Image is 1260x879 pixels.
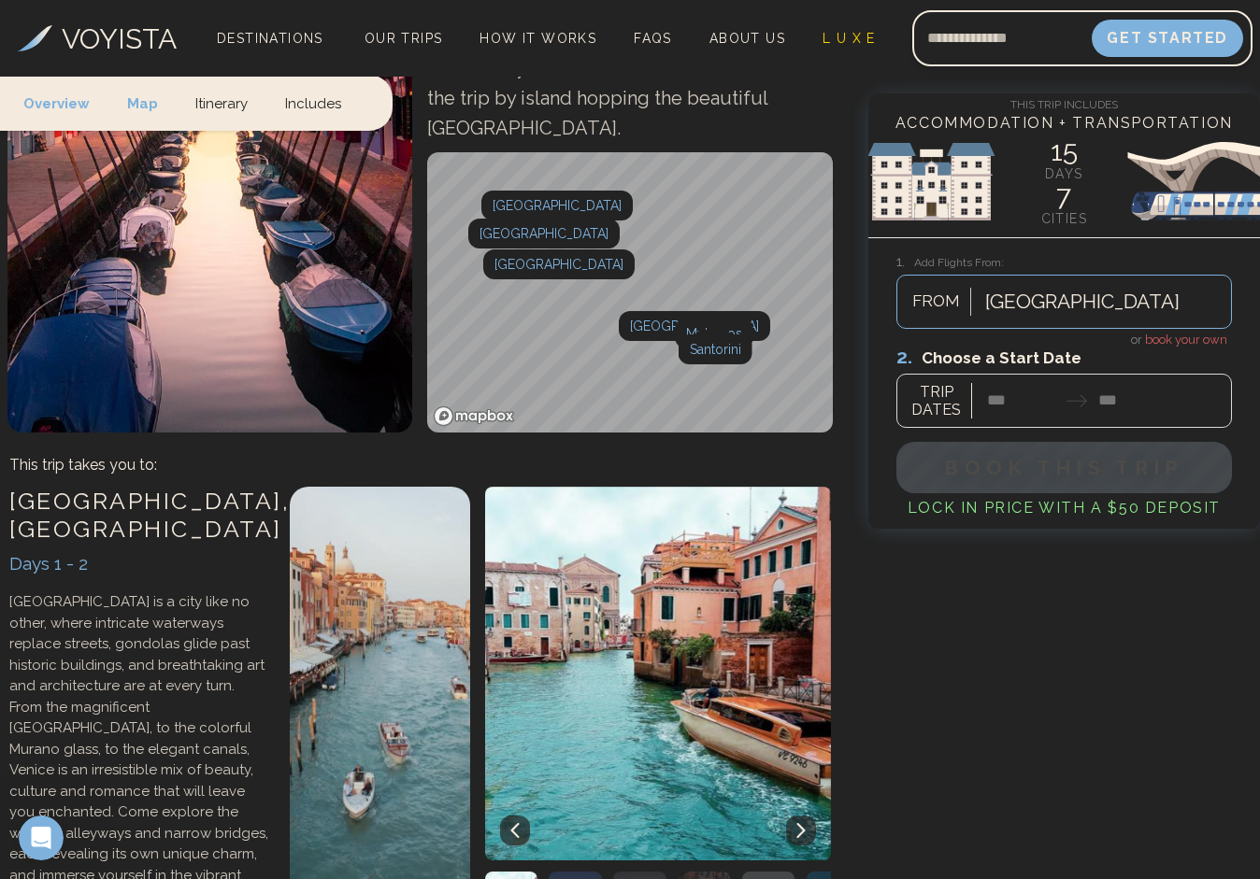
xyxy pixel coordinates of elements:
img: Voyista Logo [18,25,52,51]
span: 1. [896,253,914,270]
a: Overview [23,75,108,130]
span: FAQs [634,31,672,46]
button: BOOK THIS TRIP [896,442,1232,493]
h4: Lock in Price with a $50 deposit [896,497,1232,519]
div: Ios [694,330,734,360]
span: FROM [902,290,970,314]
a: Map [108,75,177,130]
span: BOOK THIS TRIP [944,456,1183,479]
img: City of Venice [470,487,831,860]
a: L U X E [815,25,883,51]
a: Includes [266,75,360,130]
button: Get Started [1092,20,1243,57]
a: How It Works [472,25,604,51]
h3: [GEOGRAPHIC_DATA] , [GEOGRAPHIC_DATA] [9,487,271,543]
span: L U X E [823,31,876,46]
a: VOYISTA [18,18,177,60]
input: Email address [912,16,1092,61]
div: [GEOGRAPHIC_DATA] [468,219,620,248]
iframe: Intercom live chat [19,815,64,860]
div: Map marker [481,191,633,220]
span: book your own [1145,333,1227,347]
a: Itinerary [177,75,266,130]
div: [GEOGRAPHIC_DATA] [619,311,770,341]
a: About Us [702,25,793,51]
span: Destinations [209,23,331,78]
a: FAQs [626,25,680,51]
h4: or [896,329,1232,349]
img: European Sights [868,125,1260,237]
canvas: Map [427,152,832,432]
h3: Add Flights From: [896,251,1232,273]
span: How It Works [480,31,596,46]
a: Our Trips [357,25,451,51]
span: About Us [709,31,785,46]
p: This trip takes you to: [9,454,157,476]
div: Mykonos [675,319,753,348]
div: Days 1 - 2 [9,550,271,577]
div: Santorini [679,334,752,364]
h3: VOYISTA [62,18,177,60]
h4: Accommodation + Transportation [868,112,1260,135]
div: Map marker [694,330,734,360]
div: Map marker [483,249,635,279]
div: [GEOGRAPHIC_DATA] [483,249,635,279]
h4: This Trip Includes [868,93,1260,112]
span: Our Trips [365,31,443,46]
div: Map marker [679,334,752,364]
div: [GEOGRAPHIC_DATA] [481,191,633,220]
a: Mapbox homepage [433,405,515,427]
div: Map marker [619,311,770,341]
div: Map marker [468,219,620,248]
div: Map marker [675,319,753,348]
